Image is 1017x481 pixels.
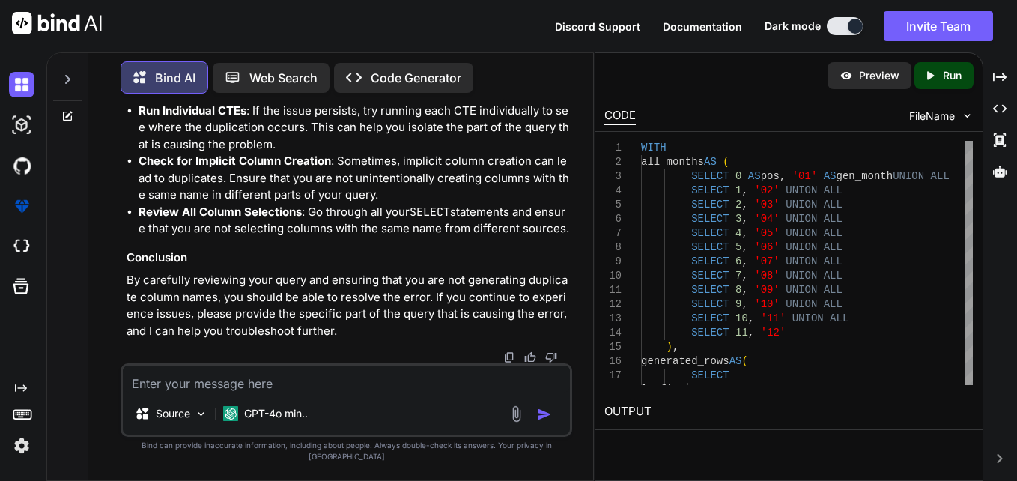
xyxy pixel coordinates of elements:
div: 3 [604,169,622,184]
code: SELECT [410,205,450,220]
span: 11 [735,327,748,339]
span: 9 [735,298,741,310]
span: AS [824,170,837,182]
span: '08' [755,270,780,282]
span: , [742,255,748,267]
span: '05' [755,227,780,239]
span: ) [667,341,673,353]
div: 16 [604,354,622,369]
img: darkChat [9,72,34,97]
span: , [742,284,748,296]
div: 6 [604,212,622,226]
span: 5 [735,241,741,253]
span: SELECT [692,255,729,267]
span: UNION [786,270,818,282]
span: 8 [735,284,741,296]
div: 11 [604,283,622,297]
button: Discord Support [555,19,640,34]
span: SELECT [692,170,729,182]
div: 5 [604,198,622,212]
span: , [742,298,748,310]
span: '07' [755,255,780,267]
img: GPT-4o mini [223,406,238,421]
strong: Run Individual CTEs [139,103,246,118]
span: ALL [831,312,849,324]
span: ALL [824,255,843,267]
div: 4 [604,184,622,198]
span: , [748,312,754,324]
span: 7 [735,270,741,282]
div: CODE [604,107,636,125]
span: , [673,341,678,353]
p: Code Generator [371,69,461,87]
div: 1 [604,141,622,155]
span: SELECT [692,213,729,225]
img: like [524,351,536,363]
div: 17 [604,369,622,383]
span: ALL [824,227,843,239]
span: 3 [735,213,741,225]
span: , [742,199,748,211]
div: 18 [604,383,622,397]
p: : If the issue persists, try running each CTE individually to see where the duplication occurs. T... [139,103,569,154]
img: premium [9,193,34,219]
p: By carefully reviewing your query and ensuring that you are not generating duplicate column names... [127,272,569,339]
span: pos [761,170,780,182]
span: AS [748,170,761,182]
span: UNION [786,184,818,196]
strong: Check for Implicit Column Creation [139,154,331,168]
div: 7 [604,226,622,240]
img: preview [840,69,853,82]
span: 6 [735,255,741,267]
span: all_months [641,156,704,168]
span: gen_month [837,170,893,182]
p: Source [156,406,190,421]
span: '12' [761,327,786,339]
span: ALL [824,184,843,196]
span: SELECT [692,327,729,339]
span: ALL [824,199,843,211]
span: UNION [786,227,818,239]
span: , [723,384,729,396]
span: 0 [735,170,741,182]
img: darkAi-studio [9,112,34,138]
span: la [641,384,654,396]
span: , [742,227,748,239]
span: '02' [755,184,780,196]
span: . [654,384,660,396]
span: SELECT [692,199,729,211]
div: 15 [604,340,622,354]
p: GPT-4o min.. [244,406,308,421]
div: 14 [604,326,622,340]
span: '09' [755,284,780,296]
span: first_name [661,384,723,396]
span: AS [729,355,742,367]
span: SELECT [692,270,729,282]
span: ALL [824,284,843,296]
img: attachment [508,405,525,423]
span: ALL [824,298,843,310]
h3: Conclusion [127,249,569,267]
span: UNION [786,241,818,253]
div: 13 [604,312,622,326]
p: Preview [859,68,899,83]
span: SELECT [692,312,729,324]
span: , [742,270,748,282]
span: '04' [755,213,780,225]
span: ( [742,355,748,367]
span: 1 [735,184,741,196]
img: copy [503,351,515,363]
span: AS [704,156,717,168]
p: : Go through all your statements and ensure that you are not selecting columns with the same name... [139,204,569,238]
button: Documentation [663,19,742,34]
img: githubDark [9,153,34,178]
span: ( [723,156,729,168]
span: '03' [755,199,780,211]
div: 10 [604,269,622,283]
img: chevron down [961,109,974,122]
span: UNION [792,312,824,324]
span: Dark mode [765,19,821,34]
span: '10' [755,298,780,310]
span: UNION [893,170,925,182]
img: dislike [545,351,557,363]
